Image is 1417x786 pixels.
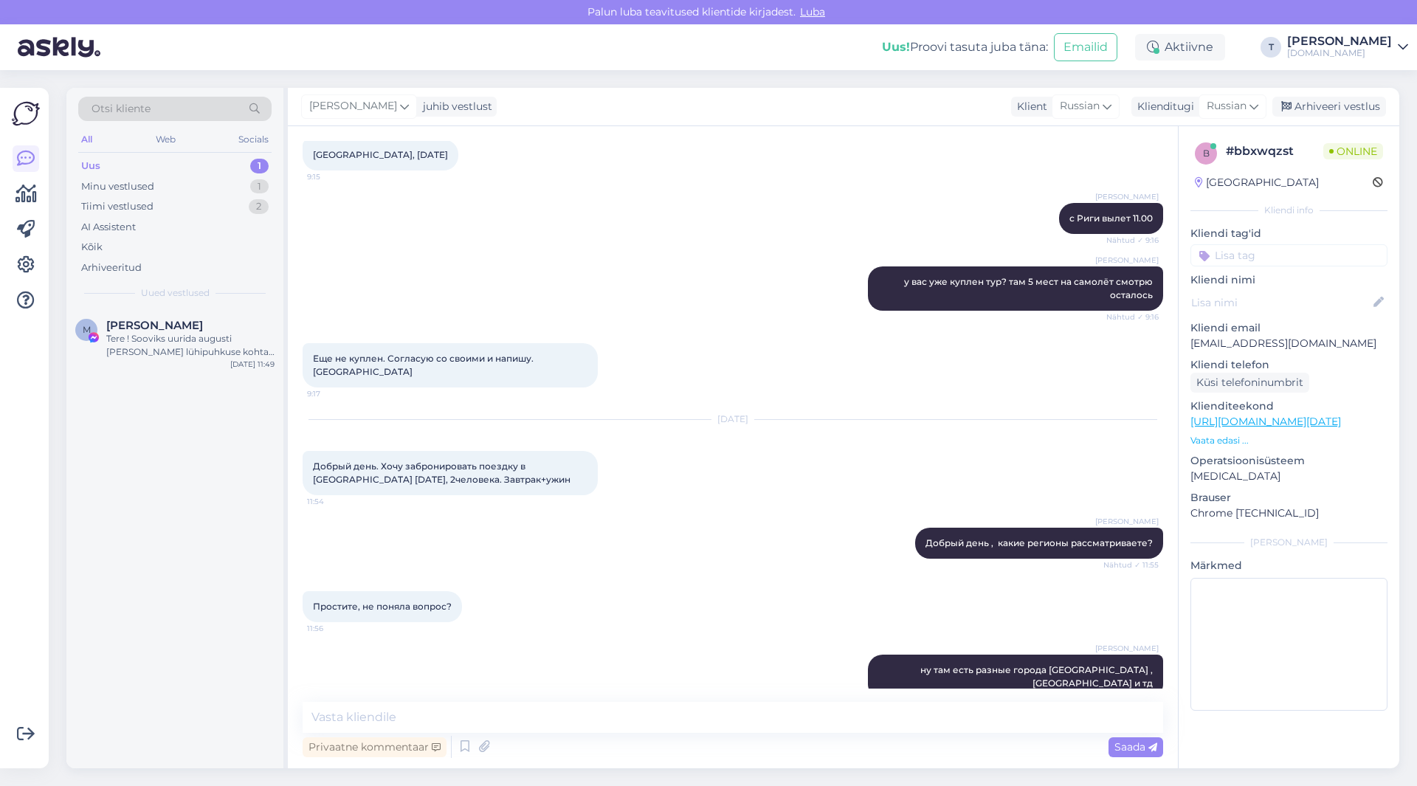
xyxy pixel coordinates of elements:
span: [PERSON_NAME] [1095,191,1159,202]
div: Arhiveeritud [81,261,142,275]
div: Küsi telefoninumbrit [1190,373,1309,393]
span: Nähtud ✓ 9:16 [1103,311,1159,323]
p: Kliendi email [1190,320,1387,336]
a: [URL][DOMAIN_NAME][DATE] [1190,415,1341,428]
div: Tere ! Sooviks uurida augusti [PERSON_NAME] lühipuhkuse kohta, 30.08 ja 3 ööd Kreetal. Mis kell l... [106,332,275,359]
div: [PERSON_NAME] [1190,536,1387,549]
div: Tiimi vestlused [81,199,154,214]
img: Askly Logo [12,100,40,128]
button: Emailid [1054,33,1117,61]
div: Minu vestlused [81,179,154,194]
span: Простите, не поняла вопрос? [313,601,452,612]
span: Russian [1060,98,1100,114]
div: Privaatne kommentaar [303,737,447,757]
input: Lisa nimi [1191,294,1371,311]
div: [DATE] 11:49 [230,359,275,370]
span: b [1203,148,1210,159]
span: [GEOGRAPHIC_DATA], [DATE] [313,149,448,160]
p: Märkmed [1190,558,1387,573]
span: Luba [796,5,830,18]
p: [EMAIL_ADDRESS][DOMAIN_NAME] [1190,336,1387,351]
div: [DATE] [303,413,1163,426]
span: Nähtud ✓ 9:16 [1103,235,1159,246]
span: Marie Mänd [106,319,203,332]
a: [PERSON_NAME][DOMAIN_NAME] [1287,35,1408,59]
div: Klient [1011,99,1047,114]
b: Uus! [882,40,910,54]
div: Web [153,130,179,149]
span: M [83,324,91,335]
span: 11:54 [307,496,362,507]
p: Chrome [TECHNICAL_ID] [1190,506,1387,521]
span: [PERSON_NAME] [1095,255,1159,266]
div: [PERSON_NAME] [1287,35,1392,47]
span: у вас уже куплен тур? там 5 мест на самолёт смотрю осталось [904,276,1155,300]
div: Kliendi info [1190,204,1387,217]
div: # bbxwqzst [1226,142,1323,160]
div: Uus [81,159,100,173]
div: Arhiveeri vestlus [1272,97,1386,117]
p: Operatsioonisüsteem [1190,453,1387,469]
div: T [1261,37,1281,58]
p: Kliendi tag'id [1190,226,1387,241]
div: [GEOGRAPHIC_DATA] [1195,175,1319,190]
div: 2 [249,199,269,214]
div: Klienditugi [1131,99,1194,114]
input: Lisa tag [1190,244,1387,266]
span: [PERSON_NAME] [1095,643,1159,654]
span: [PERSON_NAME] [1095,516,1159,527]
div: juhib vestlust [417,99,492,114]
span: Uued vestlused [141,286,210,300]
div: Kõik [81,240,103,255]
span: 9:17 [307,388,362,399]
span: 9:15 [307,171,362,182]
p: Brauser [1190,490,1387,506]
span: [PERSON_NAME] [309,98,397,114]
span: с Риги вылет 11.00 [1069,213,1153,224]
span: ну там есть разные города [GEOGRAPHIC_DATA] , [GEOGRAPHIC_DATA] и тд [920,664,1155,689]
div: 1 [250,159,269,173]
div: Aktiivne [1135,34,1225,61]
p: [MEDICAL_DATA] [1190,469,1387,484]
div: AI Assistent [81,220,136,235]
span: Добрый день , какие регионы рассматриваете? [925,537,1153,548]
span: Online [1323,143,1383,159]
span: Otsi kliente [92,101,151,117]
span: Russian [1207,98,1247,114]
span: Nähtud ✓ 11:55 [1103,559,1159,570]
span: Еще не куплен. Согласую со своими и напишу. [GEOGRAPHIC_DATA] [313,353,536,377]
div: Proovi tasuta juba täna: [882,38,1048,56]
div: [DOMAIN_NAME] [1287,47,1392,59]
p: Kliendi telefon [1190,357,1387,373]
span: 11:56 [307,623,362,634]
p: Klienditeekond [1190,399,1387,414]
div: Socials [235,130,272,149]
span: Saada [1114,740,1157,754]
div: 1 [250,179,269,194]
p: Kliendi nimi [1190,272,1387,288]
p: Vaata edasi ... [1190,434,1387,447]
span: Добрый день. Хочу забронировать поездку в [GEOGRAPHIC_DATA] [DATE], 2человека. Завтрак+ужин [313,461,570,485]
div: All [78,130,95,149]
